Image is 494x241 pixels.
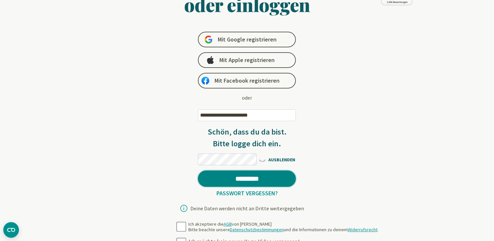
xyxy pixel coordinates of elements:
div: Ich akzeptiere die von [PERSON_NAME] Bitte beachte unsere und die Informationen zu deinem . [188,221,378,233]
h3: Schön, dass du da bist. Bitte logge dich ein. [198,126,296,150]
div: oder [242,94,252,102]
span: AUSBLENDEN [258,155,296,163]
a: Mit Apple registrieren [198,52,296,68]
button: CMP-Widget öffnen [3,222,19,238]
a: Datenschutzbestimmungen [230,227,283,233]
a: Passwort vergessen? [214,189,280,197]
div: Deine Daten werden nicht an Dritte weitergegeben [190,206,304,211]
a: Mit Facebook registrieren [198,73,296,88]
span: Mit Apple registrieren [219,56,275,64]
span: Mit Google registrieren [217,36,276,43]
span: Mit Facebook registrieren [215,77,279,85]
a: Widerrufsrecht [347,227,377,233]
a: Mit Google registrieren [198,32,296,47]
a: AGB [223,221,231,227]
